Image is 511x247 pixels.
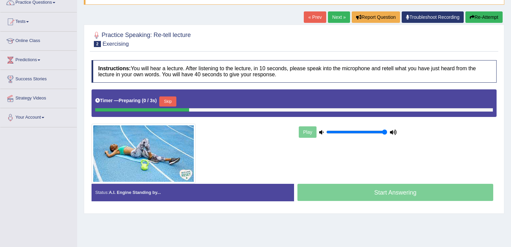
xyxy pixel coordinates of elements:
b: 0 / 3s [144,98,155,103]
a: Your Account [0,108,77,125]
a: Tests [0,12,77,29]
button: Report Question [352,11,400,23]
b: ( [142,98,144,103]
div: Status: [92,184,294,201]
a: « Prev [304,11,326,23]
button: Re-Attempt [465,11,503,23]
h4: You will hear a lecture. After listening to the lecture, in 10 seconds, please speak into the mic... [92,60,497,83]
b: ) [155,98,157,103]
a: Next » [328,11,350,23]
small: Exercising [103,41,129,47]
strong: A.I. Engine Standing by... [109,190,161,195]
b: Instructions: [98,66,131,71]
a: Predictions [0,51,77,68]
span: 2 [94,41,101,47]
a: Strategy Videos [0,89,77,106]
button: Skip [159,96,176,107]
a: Online Class [0,32,77,48]
a: Troubleshoot Recording [402,11,464,23]
a: Success Stories [0,70,77,87]
h5: Timer — [95,98,157,103]
b: Preparing [119,98,140,103]
h2: Practice Speaking: Re-tell lecture [92,30,191,47]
